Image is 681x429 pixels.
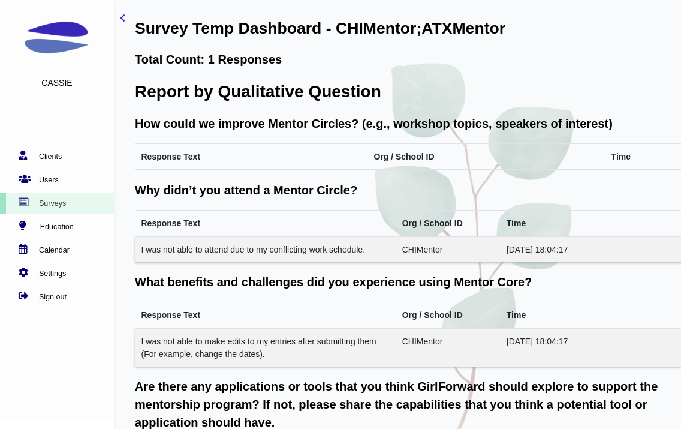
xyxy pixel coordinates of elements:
th: Org / School ID [396,302,500,329]
span: Clients [39,152,62,161]
a: toggle-sidebar [120,12,125,25]
a: education [1,221,108,233]
td: CHIMentor [396,328,500,367]
td: CHIMentor [396,236,500,262]
th: Response Text [135,302,396,329]
td: I was not able to make edits to my entries after submitting them (For example, change the dates). [135,328,396,367]
th: Response Text [135,211,396,237]
span: Sign out [39,293,67,301]
span: Settings [39,269,67,278]
th: Org / School ID [396,211,500,237]
span: Calendar [39,246,70,254]
span: Education [40,223,74,231]
img: home-background-img.png [121,34,613,429]
img: main_logo.svg [21,3,93,75]
span: Users [39,176,59,184]
th: Org / School ID [367,144,605,170]
th: Response Text [135,144,367,170]
span: How could we improve Mentor Circles? (e.g., workshop topics, speakers of interest) [135,117,613,130]
td: I was not able to attend due to my conflicting work schedule. [135,236,396,262]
